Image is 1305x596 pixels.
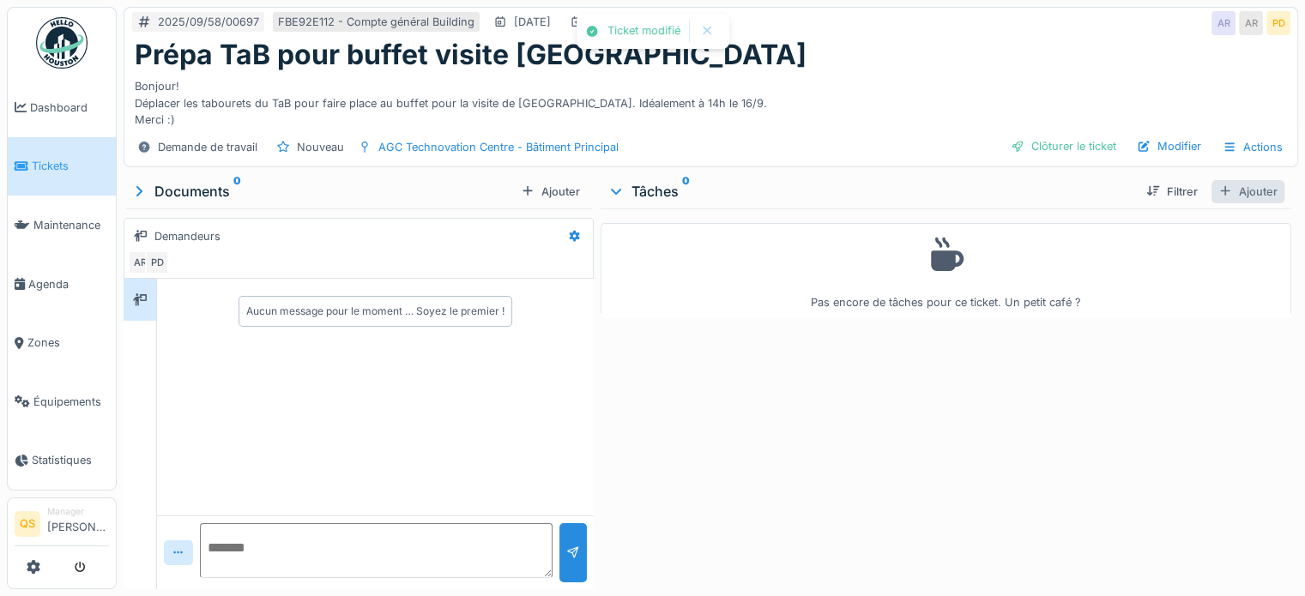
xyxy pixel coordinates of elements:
div: PD [1266,11,1290,35]
a: Zones [8,313,116,372]
div: Demandeurs [154,228,221,244]
li: [PERSON_NAME] [47,505,109,542]
sup: 0 [233,181,241,202]
a: Dashboard [8,78,116,137]
span: Zones [27,334,109,351]
span: Maintenance [33,217,109,233]
div: Actions [1215,135,1290,160]
div: PD [145,250,169,274]
div: Ajouter [514,180,587,203]
div: Documents [130,181,514,202]
div: Ticket modifié [607,24,680,39]
div: FBE92E112 - Compte général Building [278,14,474,30]
img: Badge_color-CXgf-gQk.svg [36,17,88,69]
a: Agenda [8,255,116,314]
div: Clôturer le ticket [1004,135,1123,158]
a: Maintenance [8,196,116,255]
a: Tickets [8,137,116,196]
span: Statistiques [32,452,109,468]
h1: Prépa TaB pour buffet visite [GEOGRAPHIC_DATA] [135,39,807,71]
div: AR [1211,11,1236,35]
div: AGC Technovation Centre - Bâtiment Principal [378,139,619,155]
div: Modifier [1130,135,1208,158]
span: Agenda [28,276,109,292]
div: Ajouter [1211,180,1284,203]
span: Tickets [32,158,109,174]
div: Nouveau [297,139,344,155]
a: QS Manager[PERSON_NAME] [15,505,109,546]
span: Dashboard [30,99,109,116]
a: Statistiques [8,431,116,491]
div: [DATE] [514,14,551,30]
div: 2025/09/58/00697 [158,14,259,30]
a: Équipements [8,372,116,431]
div: Pas encore de tâches pour ce ticket. Un petit café ? [612,231,1280,310]
div: Aucun message pour le moment … Soyez le premier ! [246,304,504,319]
div: Demande de travail [158,139,257,155]
div: AR [1239,11,1263,35]
sup: 0 [682,181,690,202]
li: QS [15,511,40,537]
div: AR [128,250,152,274]
div: Manager [47,505,109,518]
div: Bonjour! Déplacer les tabourets du TaB pour faire place au buffet pour la visite de [GEOGRAPHIC_D... [135,71,1287,128]
span: Équipements [33,394,109,410]
div: Tâches [607,181,1133,202]
div: Filtrer [1139,180,1205,203]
